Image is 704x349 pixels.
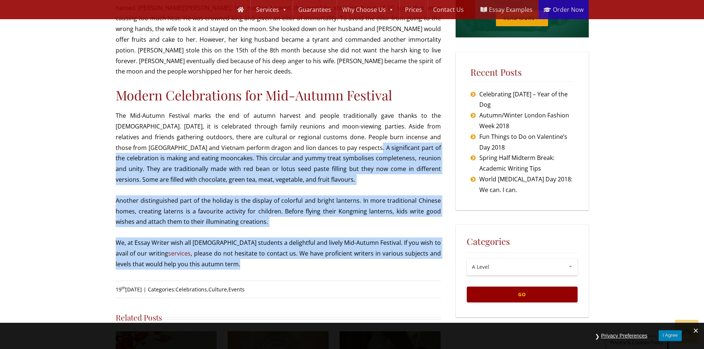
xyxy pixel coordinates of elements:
[116,281,441,298] div: 19 [DATE] | Categories:
[479,153,574,174] a: Spring Half Midterm Break: Academic Writing Tips
[116,87,441,103] h2: Modern Celebrations for Mid-Autumn Festival
[467,287,578,302] button: Go
[208,286,227,293] a: culture
[467,236,578,247] h5: Categories
[228,286,245,293] a: events
[116,110,441,185] p: The Mid-Autumn Festival marks the end of autumn harvest and people traditionally gave thanks to t...
[598,330,651,342] button: Privacy Preferences
[116,195,441,227] p: Another distinguished part of the holiday is the display of colorful and bright lanterns. In more...
[479,131,574,153] a: Fun Things to Do on Valentine’s Day 2018
[176,286,207,293] a: celebrations
[470,67,574,82] h3: Recent Posts
[116,237,441,269] p: We, at Essay Writer wish all [DEMOGRAPHIC_DATA] students a delightful and lively Mid-Autumn Festi...
[122,285,125,290] sup: th
[479,110,574,131] a: Autumn/Winter London Fashion Week 2018
[176,286,245,293] span: , ,
[659,330,682,341] button: I Agree
[479,89,574,110] a: Celebrating [DATE] – Year of the Dog
[479,174,574,195] a: World [MEDICAL_DATA] Day 2018: We can. I can.
[116,312,166,322] h6: Related Posts
[168,249,191,257] a: services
